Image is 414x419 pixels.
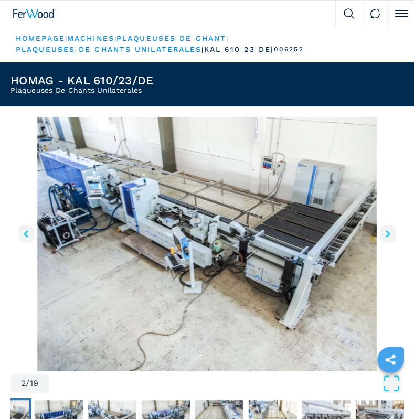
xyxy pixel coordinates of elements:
button: Open Fullscreen [51,374,401,393]
a: sharethis [377,347,404,373]
button: Click to toggle menu [388,1,414,27]
span: 2 [21,379,26,388]
img: Ferwood [13,9,56,18]
button: left-button [18,225,34,243]
a: HOMEPAGE [16,34,65,42]
a: machines [67,34,114,42]
img: Contact us [370,8,380,19]
a: plaqueuses de chants unilaterales [16,45,201,53]
p: 006252 [274,45,304,54]
img: Search [344,8,354,19]
span: | [114,35,116,42]
img: Plaqueuses De Chants Unilaterales HOMAG KAL 610/23/DE [10,117,404,371]
span: | [65,35,67,42]
iframe: Chat [369,372,406,411]
a: plaqueuses de chant [116,34,226,42]
span: 19 [30,379,39,388]
span: | [201,46,204,53]
div: Go to Slide 2 [10,117,404,371]
h2: Plaqueuses De Chants Unilaterales [10,87,153,94]
p: kal 610 23 de | [204,45,274,55]
button: right-button [380,225,396,243]
span: / [26,379,29,388]
span: | [226,35,228,42]
h1: HOMAG - KAL 610/23/DE [10,75,153,87]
